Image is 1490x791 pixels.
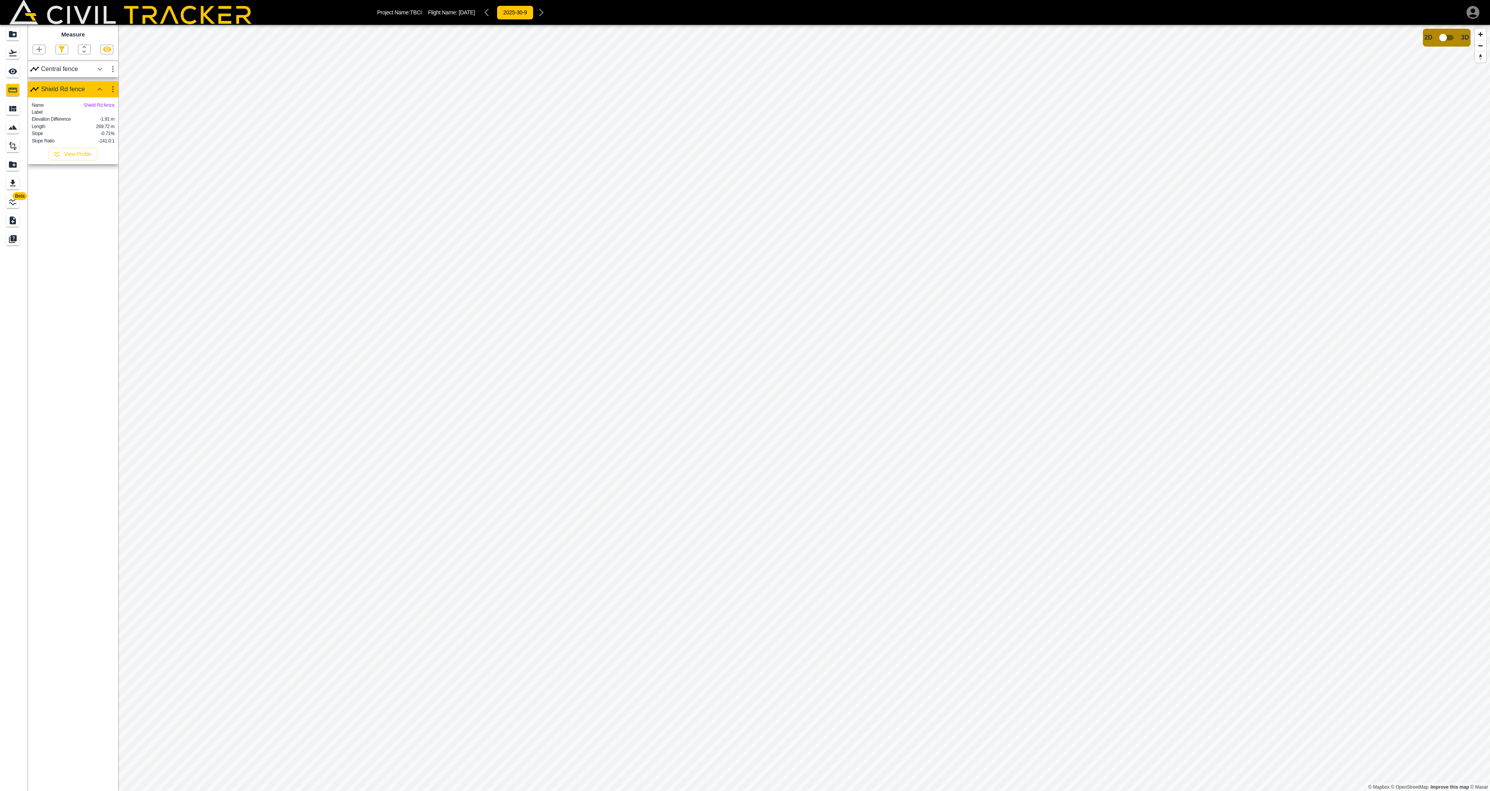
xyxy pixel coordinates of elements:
a: OpenStreetMap [1391,784,1429,790]
a: Maxar [1470,784,1488,790]
p: Project Name: TBCI [377,9,422,16]
a: Mapbox [1368,784,1390,790]
span: 2D [1424,34,1432,41]
canvas: Map [118,25,1490,791]
span: 3D [1461,34,1469,41]
button: 2025-30-9 [497,5,534,20]
a: Map feedback [1431,784,1469,790]
p: Flight Name: [428,9,475,16]
button: Reset bearing to north [1475,51,1486,62]
button: Zoom out [1475,40,1486,51]
button: Zoom in [1475,29,1486,40]
span: [DATE] [459,9,475,16]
